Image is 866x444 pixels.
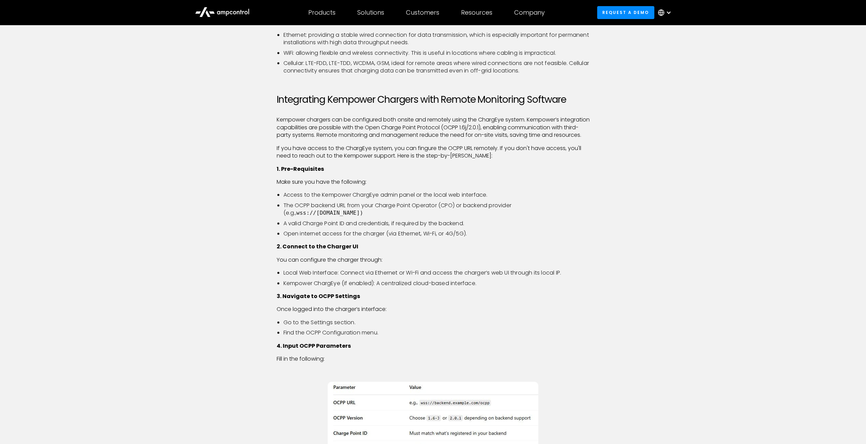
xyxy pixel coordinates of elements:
code: wss://[DOMAIN_NAME]) [296,210,363,216]
p: Fill in the following: [277,355,590,363]
div: Products [308,9,336,16]
li: Access to the Kempower ChargEye admin panel or the local web interface. [283,191,590,199]
p: If you have access to the ChargEye system, you can fingure the OCPP URL remotely. If you don't ha... [277,145,590,160]
h2: Integrating Kempower Chargers with Remote Monitoring Software [277,94,590,105]
div: Customers [406,9,439,16]
li: Local Web Interface: Connect via Ethernet or Wi-Fi and access the charger’s web UI through its lo... [283,269,590,277]
div: Solutions [357,9,384,16]
p: You can configure the charger through: [277,256,590,264]
li: Cellular: LTE-FDD, LTE-TDD, WCDMA, GSM, ideal for remote areas where wired connections are not fe... [283,60,590,75]
p: Kempower chargers can be configured both onsite and remotely using the ChargEye system. Kempower’... [277,116,590,139]
div: Resources [461,9,492,16]
strong: 4. Input OCPP Parameters [277,342,351,350]
p: Make sure you have the following: [277,178,590,186]
strong: 3. Navigate to OCPP Settings [277,292,360,300]
li: Kempower ChargEye (if enabled): A centralized cloud-based interface. [283,280,590,287]
p: Once logged into the charger’s interface: [277,306,590,313]
li: Open internet access for the charger (via Ethernet, Wi-Fi, or 4G/5G). [283,230,590,237]
li: WiFi: allowing flexible and wireless connectivity. This is useful in locations where cabling is i... [283,49,590,57]
div: Company [514,9,545,16]
a: Request a demo [597,6,654,19]
li: Go to the Settings section. [283,319,590,326]
li: The OCPP backend URL from your Charge Point Operator (CPO) or backend provider (e.g., [283,202,590,217]
strong: 1. Pre-Requisites [277,165,324,173]
li: Find the OCPP Configuration menu. [283,329,590,336]
li: Ethernet: providing a stable wired connection for data transmission, which is especially importan... [283,31,590,47]
strong: 2. Connect to the Charger UI [277,243,358,250]
li: A valid Charge Point ID and credentials, if required by the backend. [283,220,590,227]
